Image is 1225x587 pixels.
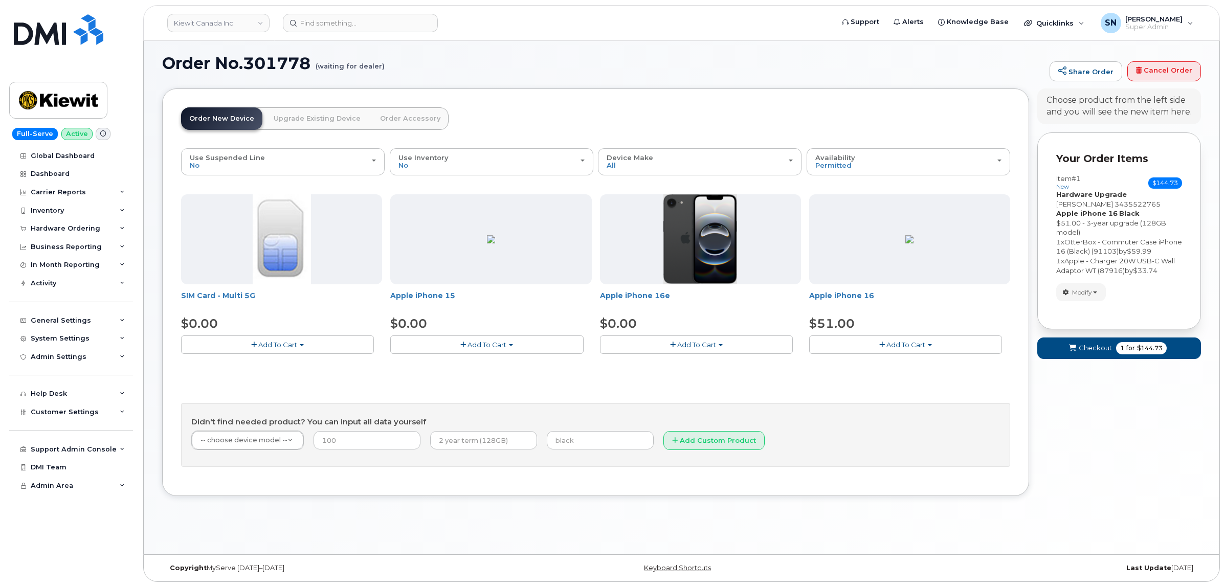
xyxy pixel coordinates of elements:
h1: Order No.301778 [162,54,1044,72]
span: Apple - Charger 20W USB-C Wall Adaptor WT (87916) [1056,257,1175,275]
a: Apple iPhone 16e [600,291,670,300]
a: Apple iPhone 16 [809,291,874,300]
span: -- choose device model -- [201,436,287,444]
iframe: Messenger Launcher [1181,543,1217,579]
span: $59.99 [1127,247,1151,255]
span: #1 [1072,174,1081,183]
span: 1 [1120,344,1124,353]
div: $51.00 - 3-year upgrade (128GB model) [1056,218,1182,237]
a: SIM Card - Multi 5G [181,291,255,300]
img: 96FE4D95-2934-46F2-B57A-6FE1B9896579.png [487,235,495,243]
span: No [398,161,408,169]
div: [DATE] [855,564,1201,572]
h4: Didn't find needed product? You can input all data yourself [191,418,1000,426]
a: -- choose device model -- [192,431,303,449]
span: No [190,161,199,169]
span: $51.00 [809,316,855,331]
img: iPhone_16e_pic.PNG [663,194,737,284]
span: Modify [1072,288,1092,297]
a: Cancel Order [1127,61,1201,82]
span: $0.00 [600,316,637,331]
div: Choose product from the left side and you will see the new item here. [1046,95,1192,118]
button: Add To Cart [600,335,793,353]
input: black [547,431,654,449]
span: Add To Cart [467,341,506,349]
strong: Hardware Upgrade [1056,190,1127,198]
span: All [607,161,616,169]
strong: Apple iPhone 16 [1056,209,1118,217]
div: x by [1056,256,1182,275]
span: [PERSON_NAME] [1056,200,1113,208]
img: 00D627D4-43E9-49B7-A367-2C99342E128C.jpg [253,194,311,284]
small: new [1056,183,1069,190]
a: Order Accessory [372,107,449,130]
span: Permitted [815,161,852,169]
span: Add To Cart [258,341,297,349]
img: 1AD8B381-DE28-42E7-8D9B-FF8D21CC6502.png [905,235,914,243]
span: $0.00 [390,316,427,331]
a: Keyboard Shortcuts [644,564,711,572]
span: $0.00 [181,316,218,331]
button: Availability Permitted [807,148,1010,175]
span: 3435522765 [1115,200,1161,208]
span: Checkout [1079,343,1112,353]
span: OtterBox - Commuter Case iPhone 16 (Black) (91103) [1056,238,1182,256]
span: 1 [1056,257,1061,265]
span: Use Inventory [398,153,449,162]
div: x by [1056,237,1182,256]
h3: Item [1056,175,1081,190]
span: Add To Cart [886,341,925,349]
span: $33.74 [1133,266,1157,275]
span: $144.73 [1137,344,1163,353]
a: Share Order [1050,61,1122,82]
button: Use Inventory No [390,148,593,175]
span: 1 [1056,238,1061,246]
button: Device Make All [598,148,801,175]
strong: Black [1119,209,1140,217]
button: Checkout 1 for $144.73 [1037,337,1201,358]
strong: Last Update [1126,564,1171,572]
span: Use Suspended Line [190,153,265,162]
strong: Copyright [170,564,207,572]
button: Add To Cart [809,335,1002,353]
div: Apple iPhone 16 [809,290,1010,311]
button: Use Suspended Line No [181,148,385,175]
span: Add To Cart [677,341,716,349]
span: for [1124,344,1137,353]
a: Apple iPhone 15 [390,291,455,300]
p: Your Order Items [1056,151,1182,166]
div: Apple iPhone 15 [390,290,591,311]
div: SIM Card - Multi 5G [181,290,382,311]
button: Add To Cart [181,335,374,353]
span: $144.73 [1148,177,1182,189]
button: Add Custom Product [663,431,765,450]
button: Add To Cart [390,335,583,353]
small: (waiting for dealer) [316,54,385,70]
div: MyServe [DATE]–[DATE] [162,564,508,572]
input: 2 year term (128GB) [430,431,537,449]
div: Apple iPhone 16e [600,290,801,311]
button: Modify [1056,283,1106,301]
span: Device Make [607,153,653,162]
a: Order New Device [181,107,262,130]
a: Upgrade Existing Device [265,107,369,130]
span: Availability [815,153,855,162]
input: 100 [314,431,420,449]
